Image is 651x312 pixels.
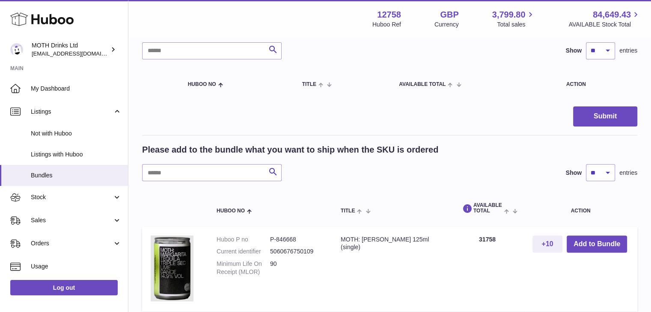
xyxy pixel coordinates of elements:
td: MOTH: [PERSON_NAME] 125ml (single) [332,227,451,312]
span: Listings [31,108,113,116]
span: Not with Huboo [31,130,122,138]
dd: P-846668 [270,235,324,244]
span: Title [341,208,355,214]
div: Currency [434,21,459,29]
a: Log out [10,280,118,295]
span: Listings with Huboo [31,150,122,159]
div: Action [566,82,629,87]
span: Huboo no [188,82,216,87]
label: Show [566,169,582,177]
span: Orders [31,239,113,247]
button: +10 [532,235,562,253]
span: AVAILABLE Total [399,82,446,87]
div: Huboo Ref [372,21,401,29]
span: Huboo no [217,208,245,214]
span: Bundles [31,171,122,180]
span: Stock [31,193,113,201]
a: 3,799.80 Total sales [492,9,535,29]
span: entries [619,169,637,177]
dd: 90 [270,260,324,276]
dd: 5060676750109 [270,247,324,256]
span: My Dashboard [31,85,122,93]
strong: 12758 [377,9,401,21]
span: [EMAIL_ADDRESS][DOMAIN_NAME] [32,50,126,57]
dt: Minimum Life On Receipt (MLOR) [217,260,270,276]
a: 84,649.43 AVAILABLE Stock Total [568,9,641,29]
button: Submit [573,106,637,127]
span: entries [619,47,637,55]
span: 3,799.80 [492,9,526,21]
h2: Please add to the bundle what you want to ship when the SKU is ordered [142,144,438,156]
span: Sales [31,216,113,224]
div: MOTH Drinks Ltd [32,41,109,58]
span: AVAILABLE Stock Total [568,21,641,29]
span: 84,649.43 [593,9,631,21]
strong: GBP [440,9,458,21]
dt: Huboo P no [217,235,270,244]
span: Usage [31,262,122,271]
button: Add to Bundle [567,235,627,253]
span: Title [302,82,316,87]
img: MOTH: Margarita 125ml (single) [151,235,193,301]
dt: Current identifier [217,247,270,256]
img: orders@mothdrinks.com [10,43,23,56]
label: Show [566,47,582,55]
span: AVAILABLE Total [459,203,502,214]
td: 31758 [451,227,524,312]
th: Action [524,194,637,222]
span: Total sales [497,21,535,29]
